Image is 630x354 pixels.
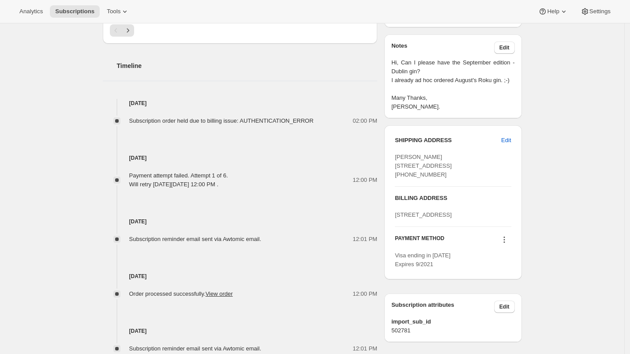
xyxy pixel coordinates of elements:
[395,154,452,178] span: [PERSON_NAME] [STREET_ADDRESS] [PHONE_NUMBER]
[496,133,516,147] button: Edit
[14,5,48,18] button: Analytics
[103,327,378,335] h4: [DATE]
[122,24,134,37] button: Next
[353,176,378,185] span: 12:00 PM
[494,41,515,54] button: Edit
[353,235,378,244] span: 12:01 PM
[103,272,378,281] h4: [DATE]
[499,303,510,310] span: Edit
[103,154,378,162] h4: [DATE]
[494,301,515,313] button: Edit
[395,211,452,218] span: [STREET_ADDRESS]
[353,117,378,125] span: 02:00 PM
[391,326,514,335] span: 502781
[501,136,511,145] span: Edit
[589,8,611,15] span: Settings
[103,99,378,108] h4: [DATE]
[129,345,262,352] span: Subscription reminder email sent via Awtomic email.
[391,317,514,326] span: import_sub_id
[395,252,450,267] span: Visa ending in [DATE] Expires 9/2021
[129,290,233,297] span: Order processed successfully.
[533,5,573,18] button: Help
[107,8,120,15] span: Tools
[129,117,314,124] span: Subscription order held due to billing issue: AUTHENTICATION_ERROR
[129,236,262,242] span: Subscription reminder email sent via Awtomic email.
[206,290,233,297] a: View order
[395,136,501,145] h3: SHIPPING ADDRESS
[547,8,559,15] span: Help
[117,61,378,70] h2: Timeline
[395,235,444,247] h3: PAYMENT METHOD
[391,58,514,111] span: Hi, Can I please have the September edition - Dublin gin? I already ad hoc ordered August's Roku ...
[575,5,616,18] button: Settings
[110,24,371,37] nav: Pagination
[353,344,378,353] span: 12:01 PM
[391,41,494,54] h3: Notes
[391,301,494,313] h3: Subscription attributes
[129,171,228,189] div: Payment attempt failed. Attempt 1 of 6. Will retry [DATE][DATE] 12:00 PM .
[353,290,378,298] span: 12:00 PM
[103,217,378,226] h4: [DATE]
[55,8,94,15] span: Subscriptions
[499,44,510,51] span: Edit
[101,5,135,18] button: Tools
[50,5,100,18] button: Subscriptions
[19,8,43,15] span: Analytics
[395,194,511,203] h3: BILLING ADDRESS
